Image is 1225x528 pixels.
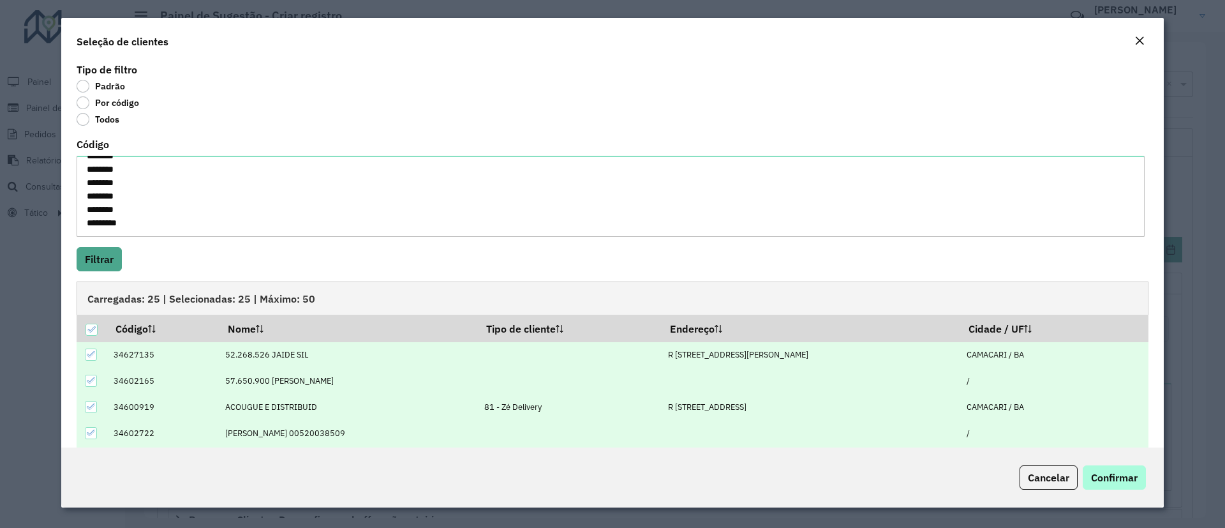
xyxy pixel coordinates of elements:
[77,282,1148,315] div: Carregadas: 25 | Selecionadas: 25 | Máximo: 50
[662,342,960,368] td: R [STREET_ADDRESS][PERSON_NAME]
[219,342,478,368] td: 52.268.526 JAIDE SIL
[107,420,218,446] td: 34602722
[219,420,478,446] td: [PERSON_NAME] 00520038509
[77,34,168,49] h4: Seleção de clientes
[77,113,119,126] label: Todos
[219,446,478,472] td: [PERSON_NAME]
[77,80,125,93] label: Padrão
[960,315,1148,342] th: Cidade / UF
[77,62,137,77] label: Tipo de filtro
[960,394,1148,420] td: CAMACARI / BA
[77,137,109,152] label: Código
[1134,36,1145,46] em: Fechar
[1091,471,1138,484] span: Confirmar
[960,368,1148,394] td: /
[107,394,218,420] td: 34600919
[219,394,478,420] td: ACOUGUE E DISTRIBUID
[1083,465,1146,490] button: Confirmar
[107,368,218,394] td: 34602165
[219,368,478,394] td: 57.650.900 [PERSON_NAME]
[107,315,218,342] th: Código
[478,315,662,342] th: Tipo de cliente
[1028,471,1069,484] span: Cancelar
[1131,33,1148,50] button: Close
[1020,465,1078,490] button: Cancelar
[77,247,122,271] button: Filtrar
[960,446,1148,472] td: /
[662,394,960,420] td: R [STREET_ADDRESS]
[107,446,218,472] td: 34602298
[77,96,139,109] label: Por código
[478,394,662,420] td: 81 - Zé Delivery
[107,342,218,368] td: 34627135
[960,342,1148,368] td: CAMACARI / BA
[219,315,478,342] th: Nome
[662,315,960,342] th: Endereço
[960,420,1148,446] td: /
